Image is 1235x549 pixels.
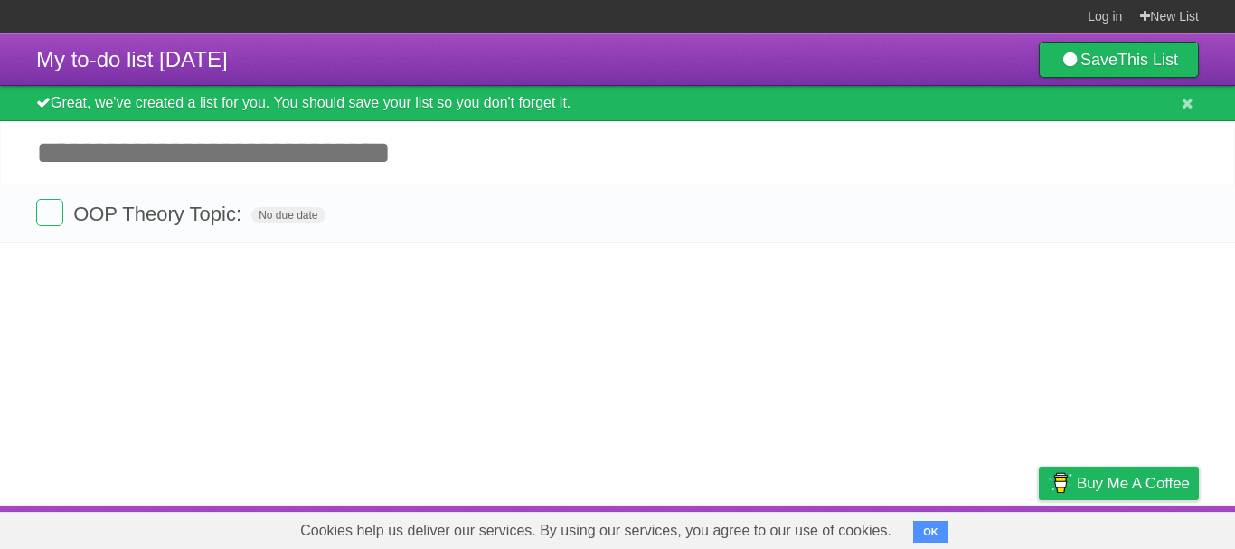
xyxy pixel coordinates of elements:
[858,510,931,544] a: Developers
[1039,467,1199,500] a: Buy me a coffee
[36,47,228,71] span: My to-do list [DATE]
[1015,510,1062,544] a: Privacy
[954,510,994,544] a: Terms
[1039,42,1199,78] a: SaveThis List
[913,521,948,543] button: OK
[73,203,246,225] span: OOP Theory Topic:
[36,199,63,226] label: Done
[1085,510,1199,544] a: Suggest a feature
[1077,468,1190,499] span: Buy me a coffee
[1048,468,1072,498] img: Buy me a coffee
[251,207,325,223] span: No due date
[798,510,836,544] a: About
[1117,51,1178,69] b: This List
[282,513,910,549] span: Cookies help us deliver our services. By using our services, you agree to our use of cookies.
